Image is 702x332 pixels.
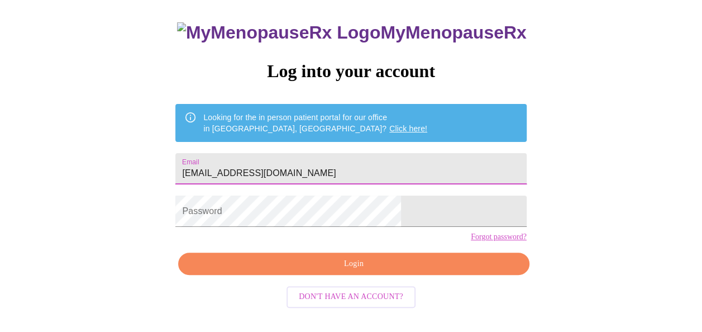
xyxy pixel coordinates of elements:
span: Login [191,257,516,271]
span: Don't have an account? [299,290,403,304]
h3: Log into your account [175,61,526,82]
h3: MyMenopauseRx [177,22,527,43]
a: Forgot password? [471,233,527,241]
a: Click here! [389,124,427,133]
button: Login [178,253,529,276]
div: Looking for the in person patient portal for our office in [GEOGRAPHIC_DATA], [GEOGRAPHIC_DATA]? [203,107,427,139]
button: Don't have an account? [286,286,416,308]
img: MyMenopauseRx Logo [177,22,380,43]
a: Don't have an account? [284,291,418,301]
